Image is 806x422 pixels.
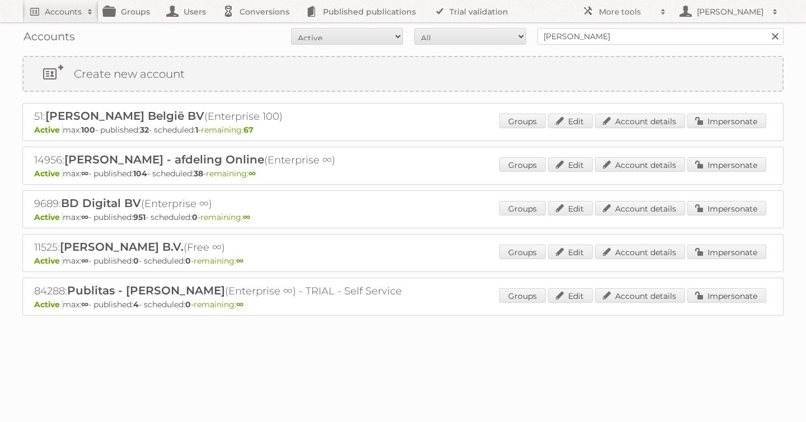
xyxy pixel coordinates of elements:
[499,245,546,259] a: Groups
[194,168,203,179] strong: 38
[548,201,593,215] a: Edit
[133,256,139,266] strong: 0
[201,125,254,135] span: remaining:
[192,212,198,222] strong: 0
[185,299,191,310] strong: 0
[34,125,63,135] span: Active
[595,157,685,172] a: Account details
[34,153,426,167] h2: 14956: (Enterprise ∞)
[243,212,250,222] strong: ∞
[548,288,593,303] a: Edit
[499,157,546,172] a: Groups
[194,299,243,310] span: remaining:
[236,256,243,266] strong: ∞
[34,299,63,310] span: Active
[34,168,63,179] span: Active
[687,201,766,215] a: Impersonate
[595,201,685,215] a: Account details
[81,299,88,310] strong: ∞
[34,299,772,310] p: max: - published: - scheduled: -
[499,288,546,303] a: Groups
[249,168,256,179] strong: ∞
[34,109,426,124] h2: 51: (Enterprise 100)
[499,114,546,128] a: Groups
[34,240,426,255] h2: 11525: (Free ∞)
[687,157,766,172] a: Impersonate
[687,114,766,128] a: Impersonate
[133,212,146,222] strong: 951
[200,212,250,222] span: remaining:
[45,6,82,17] h2: Accounts
[140,125,149,135] strong: 32
[34,125,772,135] p: max: - published: - scheduled: -
[81,256,88,266] strong: ∞
[194,256,243,266] span: remaining:
[694,6,767,17] h2: [PERSON_NAME]
[45,109,204,123] span: [PERSON_NAME] België BV
[548,114,593,128] a: Edit
[548,157,593,172] a: Edit
[34,256,772,266] p: max: - published: - scheduled: -
[185,256,191,266] strong: 0
[81,212,88,222] strong: ∞
[599,6,655,17] h2: More tools
[64,153,264,166] span: [PERSON_NAME] - afdeling Online
[687,245,766,259] a: Impersonate
[195,125,198,135] strong: 1
[595,245,685,259] a: Account details
[67,284,225,297] span: Publitas - [PERSON_NAME]
[133,168,147,179] strong: 104
[34,196,426,211] h2: 9689: (Enterprise ∞)
[206,168,256,179] span: remaining:
[595,288,685,303] a: Account details
[34,168,772,179] p: max: - published: - scheduled: -
[60,240,184,254] span: [PERSON_NAME] B.V.
[81,125,95,135] strong: 100
[133,299,139,310] strong: 4
[595,114,685,128] a: Account details
[687,288,766,303] a: Impersonate
[243,125,254,135] strong: 67
[34,256,63,266] span: Active
[34,284,426,298] h2: 84288: (Enterprise ∞) - TRIAL - Self Service
[499,201,546,215] a: Groups
[61,196,141,210] span: BD Digital BV
[548,245,593,259] a: Edit
[81,168,88,179] strong: ∞
[236,299,243,310] strong: ∞
[34,212,772,222] p: max: - published: - scheduled: -
[24,57,782,91] a: Create new account
[34,212,63,222] span: Active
